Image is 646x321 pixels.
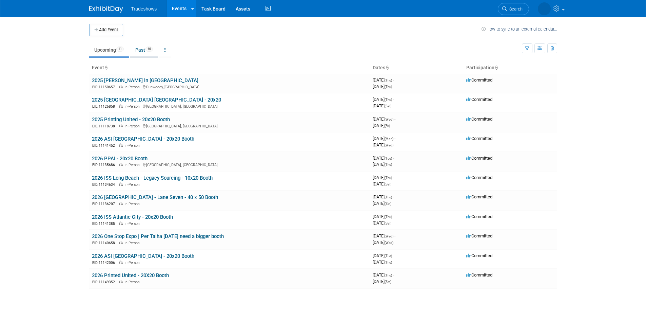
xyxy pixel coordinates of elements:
[92,85,118,89] span: EID: 11150657
[393,77,394,83] span: -
[466,97,492,102] span: Committed
[373,123,390,128] span: [DATE]
[119,85,123,88] img: In-Person Event
[464,62,557,74] th: Participation
[393,194,394,199] span: -
[92,253,194,259] a: 2026 ASI [GEOGRAPHIC_DATA] - 20x20 Booth
[373,240,393,245] span: [DATE]
[92,162,367,167] div: [GEOGRAPHIC_DATA], [GEOGRAPHIC_DATA]
[92,183,118,186] span: EID: 11134634
[385,118,393,121] span: (Wed)
[116,47,124,52] span: 11
[92,77,198,84] a: 2025 [PERSON_NAME] in [GEOGRAPHIC_DATA]
[373,175,394,180] span: [DATE]
[385,65,389,70] a: Sort by Start Date
[124,124,142,128] span: In-Person
[373,77,394,83] span: [DATE]
[124,221,142,226] span: In-Person
[466,156,492,161] span: Committed
[89,43,129,56] a: Upcoming11
[373,201,391,206] span: [DATE]
[373,233,395,238] span: [DATE]
[385,241,393,245] span: (Wed)
[394,136,395,141] span: -
[124,163,142,167] span: In-Person
[373,272,394,278] span: [DATE]
[385,280,391,284] span: (Sat)
[393,272,394,278] span: -
[373,84,392,89] span: [DATE]
[466,77,492,83] span: Committed
[119,261,123,264] img: In-Person Event
[385,215,392,219] span: (Thu)
[393,214,394,219] span: -
[131,6,157,12] span: Tradeshows
[385,78,392,82] span: (Thu)
[92,84,367,90] div: Dunwoody, [GEOGRAPHIC_DATA]
[373,117,395,122] span: [DATE]
[92,280,118,284] span: EID: 11149352
[385,163,392,166] span: (Thu)
[92,136,194,142] a: 2026 ASI [GEOGRAPHIC_DATA] - 20x20 Booth
[373,103,391,108] span: [DATE]
[119,163,123,166] img: In-Person Event
[394,233,395,238] span: -
[124,182,142,187] span: In-Person
[373,253,394,258] span: [DATE]
[482,26,557,32] a: How to sync to an external calendar...
[373,260,392,265] span: [DATE]
[385,85,392,89] span: (Thu)
[373,156,394,161] span: [DATE]
[92,175,213,181] a: 2026 ISS Long Beach - Legacy Sourcing - 10x20 Booth
[385,202,391,206] span: (Sat)
[373,194,394,199] span: [DATE]
[130,43,158,56] a: Past40
[119,182,123,186] img: In-Person Event
[498,3,529,15] a: Search
[370,62,464,74] th: Dates
[92,272,169,279] a: 2026 Printed United - 20X20 Booth
[373,97,394,102] span: [DATE]
[124,261,142,265] span: In-Person
[466,272,492,278] span: Committed
[124,280,142,284] span: In-Person
[92,103,367,109] div: [GEOGRAPHIC_DATA], [GEOGRAPHIC_DATA]
[385,176,392,180] span: (Thu)
[92,261,118,265] span: EID: 11142006
[92,144,118,147] span: EID: 11141452
[124,104,142,109] span: In-Person
[92,124,118,128] span: EID: 11118738
[92,163,118,167] span: EID: 11135686
[385,98,392,102] span: (Thu)
[385,104,391,108] span: (Sat)
[393,97,394,102] span: -
[119,124,123,127] img: In-Person Event
[89,24,123,36] button: Add Event
[385,254,392,258] span: (Tue)
[92,156,148,162] a: 2026 PPAI - 20x20 Booth
[393,253,394,258] span: -
[538,2,551,15] img: Janet Wong
[466,136,492,141] span: Committed
[385,157,392,160] span: (Tue)
[373,181,391,186] span: [DATE]
[373,162,392,167] span: [DATE]
[466,233,492,238] span: Committed
[89,6,123,13] img: ExhibitDay
[92,241,118,245] span: EID: 11140658
[385,261,392,264] span: (Thu)
[92,105,118,108] span: EID: 11126858
[119,202,123,205] img: In-Person Event
[466,214,492,219] span: Committed
[92,194,218,200] a: 2026 [GEOGRAPHIC_DATA] - Lane Seven - 40 x 50 Booth
[92,97,221,103] a: 2025 [GEOGRAPHIC_DATA] [GEOGRAPHIC_DATA] - 20x20
[394,117,395,122] span: -
[466,175,492,180] span: Committed
[92,117,170,123] a: 2025 Printing United - 20x20 Booth
[119,280,123,283] img: In-Person Event
[373,220,391,226] span: [DATE]
[92,233,224,239] a: 2026 One Stop Expo | Per Talha [DATE] need a bigger booth
[92,214,173,220] a: 2026 ISS Atlantic City - 20x20 Booth
[373,142,393,147] span: [DATE]
[119,104,123,108] img: In-Person Event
